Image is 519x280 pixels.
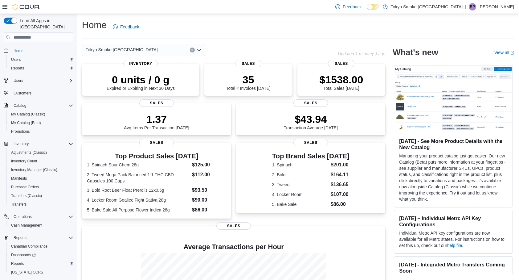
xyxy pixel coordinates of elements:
[123,60,158,67] span: Inventory
[82,19,107,31] h1: Home
[338,51,385,56] p: Updated 1 minute(s) ago
[14,214,32,219] span: Operations
[343,4,362,10] span: Feedback
[9,183,73,191] span: Purchase Orders
[399,261,508,274] h3: [DATE] - Integrated Metrc Transfers Coming Soon
[86,46,158,53] span: Tokyo Smoke [GEOGRAPHIC_DATA]
[333,1,364,13] a: Feedback
[391,3,463,10] p: Tokyo Smoke [GEOGRAPHIC_DATA]
[9,260,73,267] span: Reports
[192,171,226,178] dd: $112.00
[1,89,76,98] button: Customers
[11,253,36,257] span: Dashboards
[328,60,355,67] span: Sales
[6,259,76,268] button: Reports
[11,167,57,172] span: Inventory Manager (Classic)
[331,161,349,169] dd: $201.00
[272,162,328,168] dt: 1. Spinach
[11,89,73,97] span: Customers
[479,3,514,10] p: [PERSON_NAME]
[6,110,76,119] button: My Catalog (Classic)
[6,251,76,259] a: Dashboards
[9,192,44,199] a: Transfers (Classic)
[192,186,226,194] dd: $93.50
[6,127,76,136] button: Promotions
[272,191,328,198] dt: 4. Locker Room
[6,148,76,157] button: Adjustments (Classic)
[139,139,174,146] span: Sales
[9,157,40,165] a: Inventory Count
[9,56,23,63] a: Users
[11,140,31,148] button: Inventory
[11,102,73,109] span: Catalog
[235,60,262,67] span: Sales
[11,244,47,249] span: Canadian Compliance
[192,161,226,169] dd: $125.00
[9,119,73,127] span: My Catalog (Beta)
[6,64,76,73] button: Reports
[284,113,338,130] div: Transaction Average [DATE]
[469,3,476,10] div: Ruchit Patel
[14,48,23,53] span: Home
[9,157,73,165] span: Inventory Count
[1,212,76,221] button: Operations
[9,65,27,72] a: Reports
[399,230,508,249] p: Individual Metrc API key configurations are now available for all Metrc states. For instructions ...
[190,48,195,52] button: Clear input
[11,193,42,198] span: Transfers (Classic)
[11,185,39,190] span: Purchase Orders
[6,165,76,174] button: Inventory Manager (Classic)
[9,269,73,276] span: Washington CCRS
[9,201,73,208] span: Transfers
[9,149,73,156] span: Adjustments (Classic)
[272,182,328,188] dt: 3. Tweed
[11,213,73,220] span: Operations
[11,77,26,84] button: Users
[1,46,76,55] button: Home
[120,24,139,30] span: Feedback
[87,197,190,203] dt: 4. Locker Room Goaliee Fight Sativa 28g
[331,171,349,178] dd: $164.11
[9,269,46,276] a: [US_STATE] CCRS
[87,187,190,193] dt: 3. Bold Root Beer Float Prerolls 12x0.5g
[14,103,26,108] span: Catalog
[6,200,76,209] button: Transfers
[331,191,349,198] dd: $107.00
[331,201,349,208] dd: $86.00
[9,201,29,208] a: Transfers
[11,129,30,134] span: Promotions
[124,113,189,125] p: 1.37
[12,4,40,10] img: Cova
[11,202,27,207] span: Transfers
[320,73,363,86] p: $1538.00
[367,4,380,10] input: Dark Mode
[6,174,76,183] button: Manifests
[107,73,175,91] div: Expired or Expiring in Next 30 Days
[11,234,73,241] span: Reports
[14,235,27,240] span: Reports
[393,48,438,57] h2: What's new
[465,3,466,10] p: |
[197,48,202,52] button: Open list of options
[87,243,380,251] h4: Average Transactions per Hour
[11,47,26,55] a: Home
[6,242,76,251] button: Canadian Compliance
[9,260,27,267] a: Reports
[293,99,328,107] span: Sales
[293,139,328,146] span: Sales
[9,128,32,135] a: Promotions
[1,76,76,85] button: Users
[11,261,24,266] span: Reports
[14,91,31,96] span: Customers
[11,223,42,228] span: Cash Management
[6,55,76,64] button: Users
[9,251,38,259] a: Dashboards
[192,196,226,204] dd: $90.00
[9,175,73,182] span: Manifests
[11,150,47,155] span: Adjustments (Classic)
[9,119,43,127] a: My Catalog (Beta)
[14,141,29,146] span: Inventory
[9,243,50,250] a: Canadian Compliance
[11,57,21,62] span: Users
